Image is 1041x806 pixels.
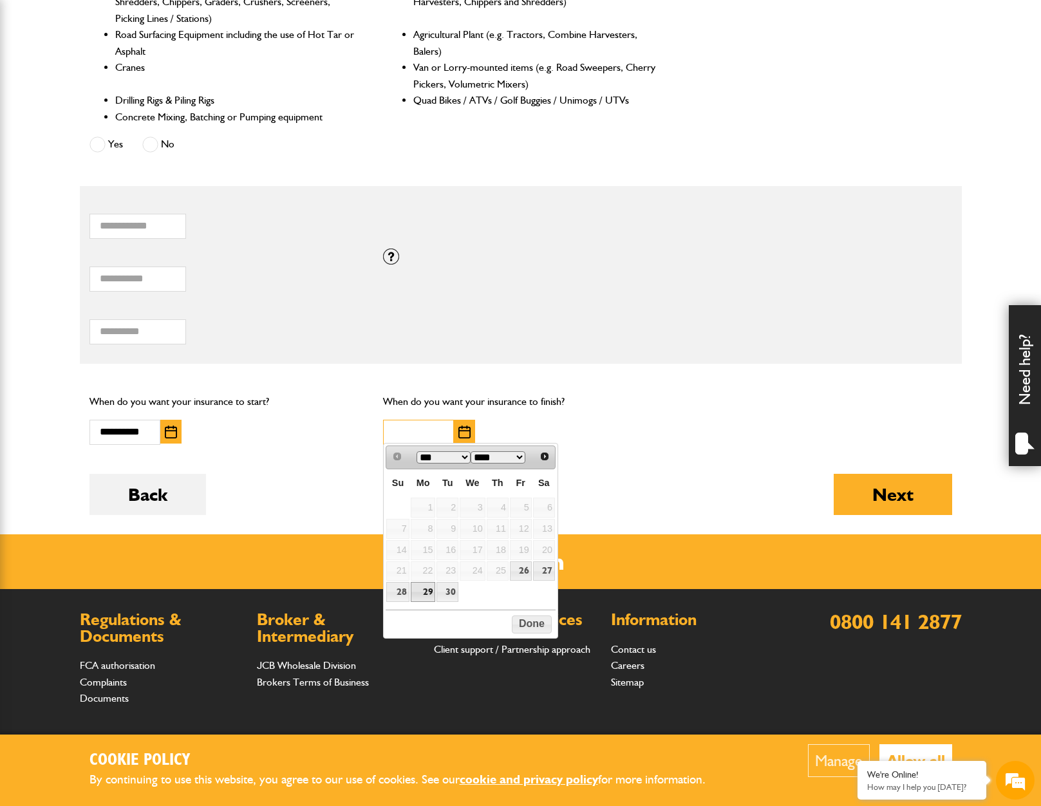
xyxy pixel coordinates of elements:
button: Back [89,474,206,515]
a: cookie and privacy policy [460,772,598,787]
a: FCA authorisation [80,659,155,671]
div: Need help? [1009,305,1041,466]
div: We're Online! [867,769,977,780]
span: Sunday [392,478,404,488]
p: How may I help you today? [867,782,977,792]
button: Manage [808,744,870,777]
h2: Cookie Policy [89,751,727,771]
a: Sitemap [611,676,644,688]
a: Documents [80,692,129,704]
div: Chat with us now [67,72,216,89]
li: Road Surfacing Equipment including the use of Hot Tar or Asphalt [115,26,359,59]
img: d_20077148190_company_1631870298795_20077148190 [22,71,54,89]
p: When do you want your insurance to finish? [383,393,658,410]
span: Monday [417,478,430,488]
a: Brokers Terms of Business [257,676,369,688]
label: Yes [89,136,123,153]
a: 30 [436,582,458,602]
img: Choose date [458,426,471,438]
li: Quad Bikes / ATVs / Golf Buggies / Unimogs / UTVs [413,92,657,109]
textarea: Type your message and hit 'Enter' [17,233,235,386]
button: Done [512,615,551,633]
input: Enter your email address [17,157,235,185]
p: By continuing to use this website, you agree to our use of cookies. See our for more information. [89,770,727,790]
a: 29 [411,582,436,602]
li: Agricultural Plant (e.g. Tractors, Combine Harvesters, Balers) [413,26,657,59]
h2: Regulations & Documents [80,612,244,644]
span: Wednesday [465,478,479,488]
li: Drilling Rigs & Piling Rigs [115,92,359,109]
label: No [142,136,174,153]
a: 26 [510,561,532,581]
a: Client support / Partnership approach [434,643,590,655]
a: 27 [533,561,555,581]
a: Next [535,447,554,466]
span: Tuesday [442,478,453,488]
li: Concrete Mixing, Batching or Pumping equipment [115,109,359,126]
button: Allow all [879,744,952,777]
span: Friday [516,478,525,488]
a: JCB Wholesale Division [257,659,356,671]
input: Enter your phone number [17,195,235,223]
input: Enter your last name [17,119,235,147]
h2: Broker & Intermediary [257,612,421,644]
img: Choose date [165,426,177,438]
a: Careers [611,659,644,671]
a: 28 [386,582,409,602]
a: Contact us [611,643,656,655]
a: 0800 141 2877 [830,609,962,634]
li: Van or Lorry-mounted items (e.g. Road Sweepers, Cherry Pickers, Volumetric Mixers) [413,59,657,92]
p: When do you want your insurance to start? [89,393,364,410]
span: Thursday [492,478,503,488]
div: Minimize live chat window [211,6,242,37]
li: Cranes [115,59,359,92]
span: Next [539,451,550,462]
span: Saturday [538,478,550,488]
a: Complaints [80,676,127,688]
em: Start Chat [175,397,234,414]
button: Next [834,474,952,515]
h2: Information [611,612,775,628]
